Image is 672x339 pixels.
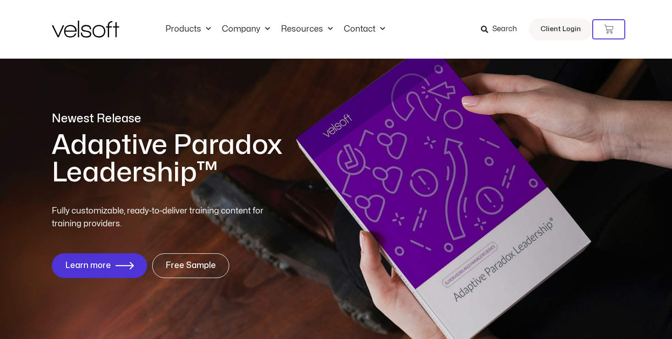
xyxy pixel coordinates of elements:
[52,111,386,127] p: Newest Release
[160,24,216,34] a: ProductsMenu Toggle
[52,131,386,186] h1: Adaptive Paradox Leadership™
[52,205,280,230] p: Fully customizable, ready-to-deliver training content for training providers.
[275,24,338,34] a: ResourcesMenu Toggle
[216,24,275,34] a: CompanyMenu Toggle
[152,253,229,278] a: Free Sample
[492,23,517,35] span: Search
[160,24,391,34] nav: Menu
[52,21,119,38] img: Velsoft Training Materials
[165,261,216,270] span: Free Sample
[65,261,111,270] span: Learn more
[540,23,581,35] span: Client Login
[338,24,391,34] a: ContactMenu Toggle
[529,18,592,40] a: Client Login
[52,253,147,278] a: Learn more
[481,22,523,37] a: Search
